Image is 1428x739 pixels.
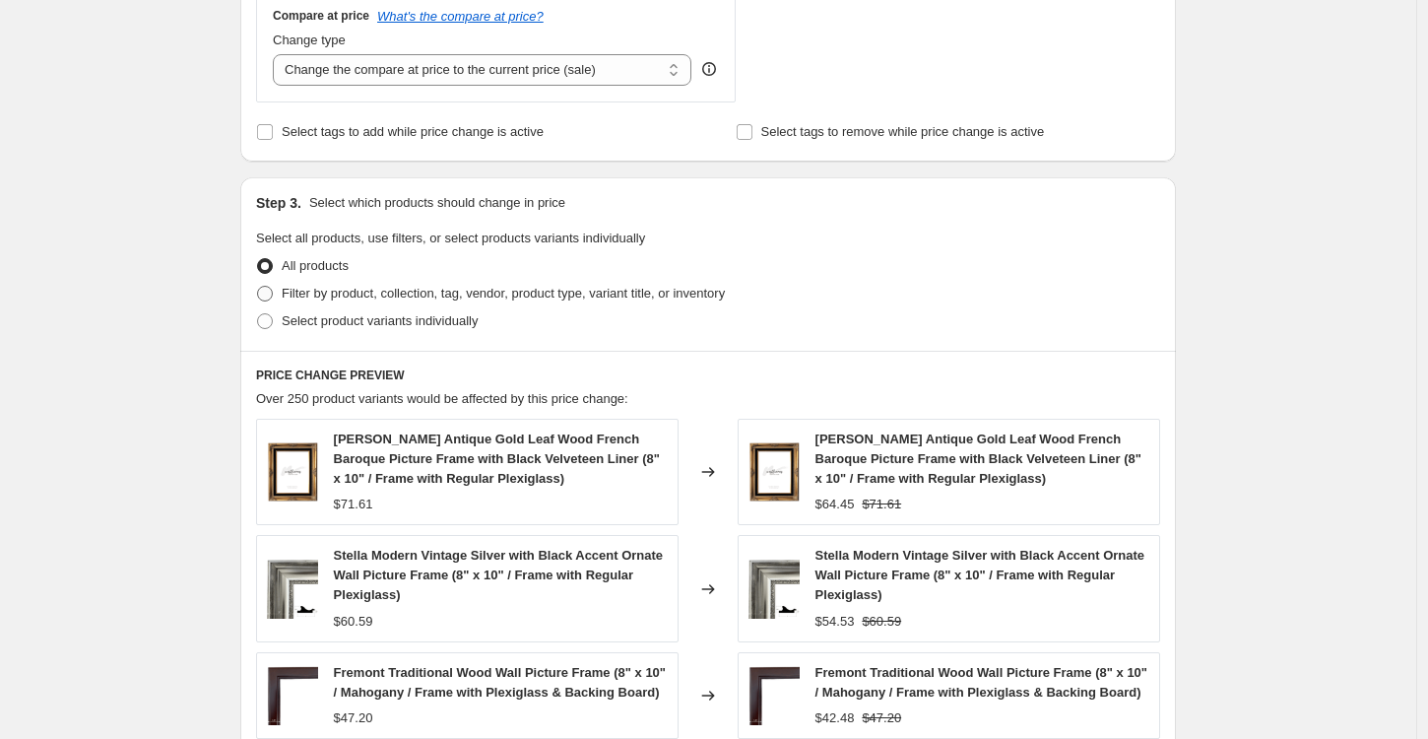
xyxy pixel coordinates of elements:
h2: Step 3. [256,193,301,213]
span: Fremont Traditional Wood Wall Picture Frame (8" x 10" / Mahogany / Frame with Plexiglass & Backin... [815,665,1147,700]
div: $71.61 [334,495,373,514]
img: stella-modern-vintage-silver-with-black-accent-ornate-picture-frame-3-wide-west-frames-1_28ee8ba3... [748,560,800,619]
strike: $47.20 [862,708,901,728]
span: Fremont Traditional Wood Wall Picture Frame (8" x 10" / Mahogany / Frame with Plexiglass & Backin... [334,665,666,700]
img: Fremont-Traditional-Wood-Wall-Picture-Frame-West-Frames-22891136319575_80x.png [748,666,800,725]
span: Select tags to remove while price change is active [761,124,1045,139]
div: help [699,59,719,79]
div: $42.48 [815,708,855,728]
div: $60.59 [334,612,373,632]
span: Select product variants individually [282,313,478,328]
h3: Compare at price [273,8,369,24]
img: Fremont-Traditional-Wood-Wall-Picture-Frame-West-Frames-22891136319575_80x.png [267,666,318,725]
img: stella-modern-vintage-silver-with-black-accent-ornate-picture-frame-3-wide-west-frames-1_28ee8ba3... [267,560,318,619]
button: What's the compare at price? [377,9,544,24]
h6: PRICE CHANGE PREVIEW [256,368,1160,383]
span: [PERSON_NAME] Antique Gold Leaf Wood French Baroque Picture Frame with Black Velveteen Liner (8" ... [334,432,660,486]
span: Filter by product, collection, tag, vendor, product type, variant title, or inventory [282,286,725,301]
strike: $71.61 [862,495,901,514]
img: Estelle-Antique-Gold-Leaf-Wood-French-Baroque-Picture-Frame-with-Black-Velveteen-Liner-West-Frame... [748,442,800,502]
img: Estelle-Antique-Gold-Leaf-Wood-French-Baroque-Picture-Frame-with-Black-Velveteen-Liner-West-Frame... [267,442,318,502]
strike: $60.59 [862,612,901,632]
span: Stella Modern Vintage Silver with Black Accent Ornate Wall Picture Frame (8" x 10" / Frame with R... [334,548,664,602]
span: Select all products, use filters, or select products variants individually [256,231,645,245]
div: $47.20 [334,708,373,728]
span: Stella Modern Vintage Silver with Black Accent Ornate Wall Picture Frame (8" x 10" / Frame with R... [815,548,1145,602]
div: $54.53 [815,612,855,632]
p: Select which products should change in price [309,193,565,213]
span: [PERSON_NAME] Antique Gold Leaf Wood French Baroque Picture Frame with Black Velveteen Liner (8" ... [815,432,1141,486]
span: All products [282,258,349,273]
span: Select tags to add while price change is active [282,124,544,139]
span: Over 250 product variants would be affected by this price change: [256,391,628,406]
span: Change type [273,33,346,47]
div: $64.45 [815,495,855,514]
